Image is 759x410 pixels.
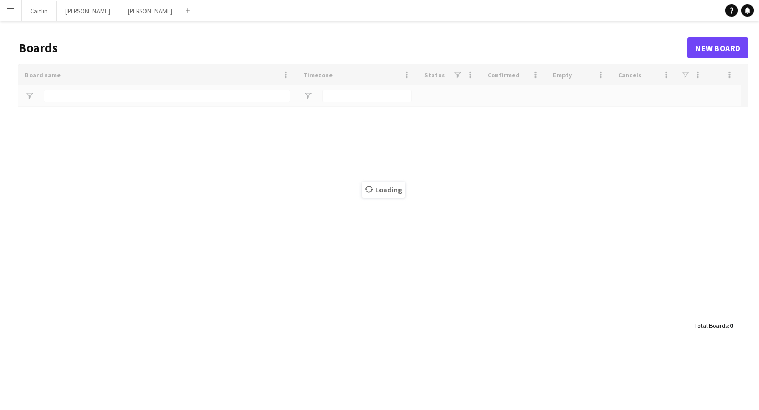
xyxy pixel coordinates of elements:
[22,1,57,21] button: Caitlin
[18,40,687,56] h1: Boards
[119,1,181,21] button: [PERSON_NAME]
[687,37,748,58] a: New Board
[362,182,405,198] span: Loading
[729,321,733,329] span: 0
[694,321,728,329] span: Total Boards
[57,1,119,21] button: [PERSON_NAME]
[694,315,733,336] div: :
